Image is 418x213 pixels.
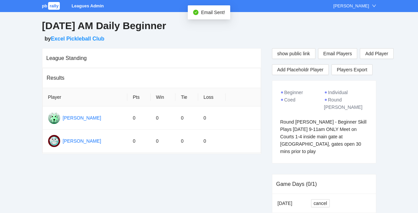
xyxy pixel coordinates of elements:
td: 0 [151,130,176,153]
div: Game Days (0/1) [276,174,372,194]
td: 0 [127,130,150,153]
div: League Standing [46,49,257,68]
button: Add Placeholdr Player [272,64,329,75]
button: Email Players [318,48,358,59]
div: Results [47,68,257,87]
span: Add Placeholdr Player [277,66,324,73]
td: 0 [198,106,226,130]
div: [PERSON_NAME] [333,3,369,9]
span: cancel [314,200,327,207]
a: [PERSON_NAME] [63,115,101,121]
span: Players Export [337,65,367,75]
td: 0 [198,130,226,153]
th: Loss [198,88,226,106]
span: pb [42,3,47,8]
span: Email Sent! [201,10,225,15]
span: show public link [277,50,310,57]
a: Leagues Admin [72,3,104,8]
img: Gravatar for richard ostrea@gmail.com [48,135,60,147]
a: [PERSON_NAME] [63,138,101,144]
h2: [DATE] AM Daily Beginner [42,19,376,33]
td: 0 [151,106,176,130]
span: down [372,4,376,8]
th: Player [43,88,128,106]
td: 0 [175,106,198,130]
td: 0 [175,130,198,153]
button: Add Player [360,48,393,59]
button: show public link [272,48,315,59]
a: Excel Pickleball Club [51,36,104,42]
button: cancel [311,199,330,207]
td: [DATE] [272,194,306,213]
th: Win [151,88,176,106]
td: 0 [127,106,150,130]
span: Email Players [323,50,352,57]
a: Players Export [331,64,373,75]
th: Pts [127,88,150,106]
a: pbrally [42,3,61,8]
img: Gravatar for jillian cabrera@gmail.com [48,112,60,124]
span: Add Player [365,50,388,57]
span: rally [48,2,60,10]
span: Individual [328,90,348,95]
span: check-circle [193,10,198,15]
div: Round [PERSON_NAME] - Beginner Skill Plays [DATE] 9-11am ONLY Meet on Courts 1-4 inside main gate... [280,118,368,155]
th: Tie [175,88,198,106]
span: Coed [284,97,295,102]
span: Beginner [284,90,303,95]
h5: by [45,35,376,43]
